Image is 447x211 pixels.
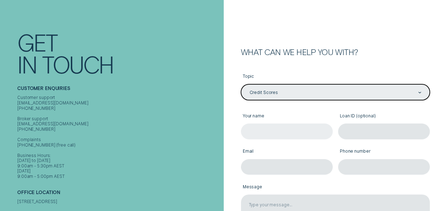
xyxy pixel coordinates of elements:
[241,48,430,56] h2: What can we help you with?
[241,109,333,124] label: Your name
[17,190,221,199] h2: Office Location
[42,53,113,75] div: Touch
[17,86,221,95] h2: Customer Enquiries
[17,95,221,179] div: Customer support [EMAIL_ADDRESS][DOMAIN_NAME] [PHONE_NUMBER] Broker support [EMAIL_ADDRESS][DOMAI...
[241,70,430,84] label: Topic
[17,31,57,53] div: Get
[338,145,430,159] label: Phone number
[338,109,430,124] label: Loan ID (optional)
[17,199,221,205] div: [STREET_ADDRESS]
[241,145,333,159] label: Email
[17,53,37,75] div: In
[249,90,278,95] div: Credit Scores
[17,31,221,75] h1: Get In Touch
[241,180,430,194] label: Message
